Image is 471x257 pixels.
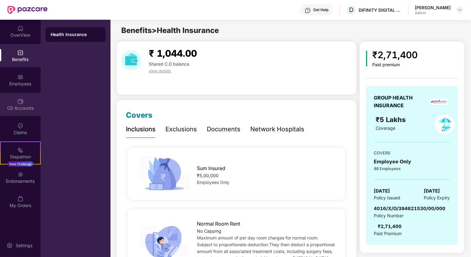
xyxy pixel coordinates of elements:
span: Benefits > Health Insurance [121,26,219,35]
span: ₹ 1,044.00 [149,48,197,59]
img: svg+xml;base64,PHN2ZyBpZD0iSG9tZSIgeG1sbnM9Imh0dHA6Ly93d3cudzMub3JnLzIwMDAvc3ZnIiB3aWR0aD0iMjAiIG... [17,25,23,31]
span: D [349,6,354,14]
div: Employee Only [374,158,450,165]
div: ₹5,00,000 [197,172,335,179]
div: Paid premium [372,62,418,67]
span: Normal Room Rent [197,220,240,228]
div: Stepathon [1,154,40,160]
img: svg+xml;base64,PHN2ZyBpZD0iQ0RfQWNjb3VudHMiIGRhdGEtbmFtZT0iQ0QgQWNjb3VudHMiIHhtbG5zPSJodHRwOi8vd3... [17,98,23,104]
img: svg+xml;base64,PHN2ZyBpZD0iTXlfT3JkZXJzIiBkYXRhLW5hbWU9Ik15IE9yZGVycyIgeG1sbnM9Imh0dHA6Ly93d3cudz... [17,196,23,202]
img: New Pazcare Logo [7,6,48,14]
div: ₹2,71,400 [378,223,402,230]
div: [PERSON_NAME] [415,5,451,10]
div: COVERS [374,150,450,156]
div: Health Insurance [51,31,101,38]
img: svg+xml;base64,PHN2ZyBpZD0iQ2xhaW0iIHhtbG5zPSJodHRwOi8vd3d3LnczLm9yZy8yMDAwL3N2ZyIgd2lkdGg9IjIwIi... [17,123,23,129]
img: svg+xml;base64,PHN2ZyBpZD0iRW1wbG95ZWVzIiB4bWxucz0iaHR0cDovL3d3dy53My5vcmcvMjAwMC9zdmciIHdpZHRoPS... [17,74,23,80]
img: insurerLogo [430,99,448,105]
span: view details [149,68,171,73]
div: No Capping [197,228,335,235]
img: policyIcon [435,114,455,134]
span: Policy Expiry [424,194,450,201]
div: GROUP HEALTH INSURANCE [374,94,428,109]
span: Policy Number [374,213,404,218]
div: DIFINITY DIGITAL LLP [359,7,402,13]
img: svg+xml;base64,PHN2ZyBpZD0iRHJvcGRvd24tMzJ4MzIiIHhtbG5zPSJodHRwOi8vd3d3LnczLm9yZy8yMDAwL3N2ZyIgd2... [457,7,462,12]
div: Admin [415,10,451,15]
span: [DATE] [374,187,390,195]
div: ₹2,71,400 [372,48,418,62]
div: Inclusions [126,124,156,134]
img: icon [366,51,368,66]
img: svg+xml;base64,PHN2ZyBpZD0iSGVscC0zMngzMiIgeG1sbnM9Imh0dHA6Ly93d3cudzMub3JnLzIwMDAvc3ZnIiB3aWR0aD... [305,7,311,14]
span: Covers [126,111,152,120]
div: Settings [14,243,34,249]
span: Coverage [376,125,395,131]
span: Employees Only [197,180,229,185]
span: Shared C.D balance [149,61,189,67]
span: ₹5 Lakhs [376,116,408,124]
img: svg+xml;base64,PHN2ZyBpZD0iRW5kb3JzZW1lbnRzIiB4bWxucz0iaHR0cDovL3d3dy53My5vcmcvMjAwMC9zdmciIHdpZH... [17,171,23,177]
div: Network Hospitals [250,124,304,134]
span: Sum Insured [197,165,225,172]
div: New Challenge [7,161,33,166]
img: download [121,50,141,70]
span: Paid Premium [374,230,402,237]
img: svg+xml;base64,PHN2ZyBpZD0iU2V0dGluZy0yMHgyMCIgeG1sbnM9Imh0dHA6Ly93d3cudzMub3JnLzIwMDAvc3ZnIiB3aW... [6,243,13,249]
img: svg+xml;base64,PHN2ZyB4bWxucz0iaHR0cDovL3d3dy53My5vcmcvMjAwMC9zdmciIHdpZHRoPSIyMSIgaGVpZ2h0PSIyMC... [17,147,23,153]
img: svg+xml;base64,PHN2ZyBpZD0iQmVuZWZpdHMiIHhtbG5zPSJodHRwOi8vd3d3LnczLm9yZy8yMDAwL3N2ZyIgd2lkdGg9Ij... [17,50,23,56]
div: Documents [207,124,240,134]
div: Get Help [313,7,328,12]
img: icon [138,155,191,192]
span: 4016/X/O/394621530/00/000 [374,206,446,211]
span: [DATE] [424,187,440,195]
div: 86 Employees [374,165,450,172]
div: Exclusions [165,124,197,134]
span: Policy Issued [374,194,401,201]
